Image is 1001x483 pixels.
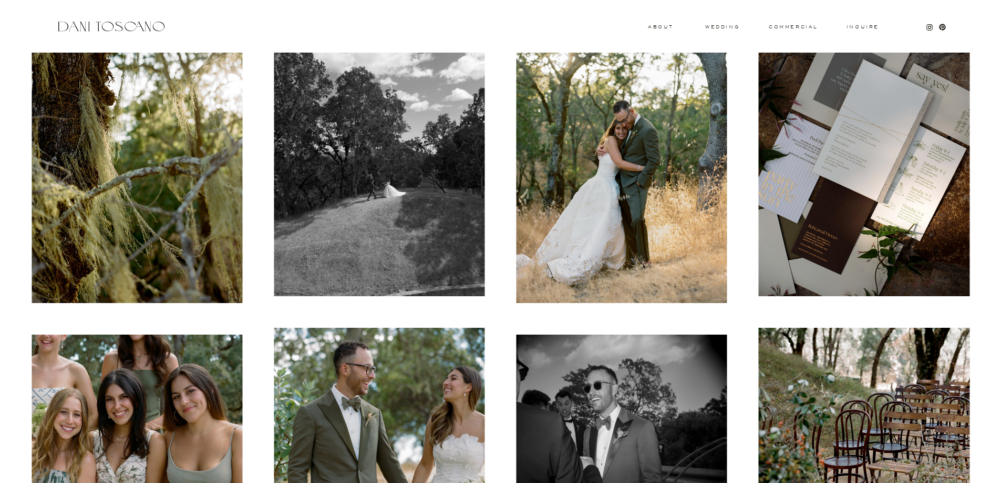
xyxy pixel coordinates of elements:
a: Inquire [846,25,880,30]
a: About [648,25,671,28]
a: commercial [769,25,817,29]
a: wedding [705,25,739,28]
